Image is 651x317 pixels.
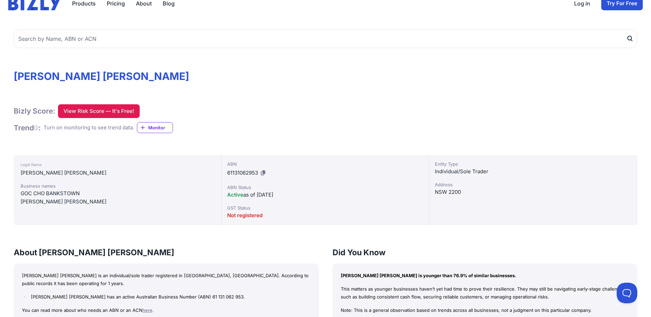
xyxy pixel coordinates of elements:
[22,272,311,287] p: [PERSON_NAME] [PERSON_NAME] is an individual/sole trader registered in [GEOGRAPHIC_DATA], [GEOGRA...
[435,181,631,188] div: Address
[227,212,263,219] span: Not registered
[44,124,134,132] div: Turn on monitoring to see trend data.
[227,161,424,167] div: ABN
[142,307,152,313] a: here
[21,189,214,198] div: GOC CHO BANKSTOWN
[22,306,311,314] p: You can read more about who needs an ABN or an ACN .
[435,167,631,176] div: Individual/Sole Trader
[333,247,638,258] h3: Did You Know
[435,188,631,196] div: NSW 2200
[227,184,424,191] div: ABN Status
[21,161,214,169] div: Legal Name
[227,169,258,176] span: 61131062953
[227,191,424,199] div: as of [DATE]
[29,293,310,301] li: [PERSON_NAME] [PERSON_NAME] has an active Australian Business Number (ABN) 61 131 062 953.
[14,123,41,132] h1: Trend :
[341,285,629,301] p: This matters as younger businesses haven’t yet had time to prove their resilience. They may still...
[21,183,214,189] div: Business names
[14,106,55,116] h1: Bizly Score:
[14,30,637,48] input: Search by Name, ABN or ACN
[148,124,173,131] span: Monitor
[341,272,629,280] p: [PERSON_NAME] [PERSON_NAME] is younger than 76.9% of similar businesses.
[435,161,631,167] div: Entity Type
[14,247,319,258] h3: About [PERSON_NAME] [PERSON_NAME]
[21,169,214,177] div: [PERSON_NAME] [PERSON_NAME]
[21,198,214,206] div: [PERSON_NAME] [PERSON_NAME]
[58,104,140,118] button: View Risk Score — It's Free!
[617,283,637,303] iframe: Toggle Customer Support
[137,122,173,133] a: Monitor
[227,191,243,198] span: Active
[14,70,637,82] h1: [PERSON_NAME] [PERSON_NAME]
[341,306,629,314] p: Note: This is a general observation based on trends across all businesses, not a judgment on this...
[227,204,424,211] div: GST Status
